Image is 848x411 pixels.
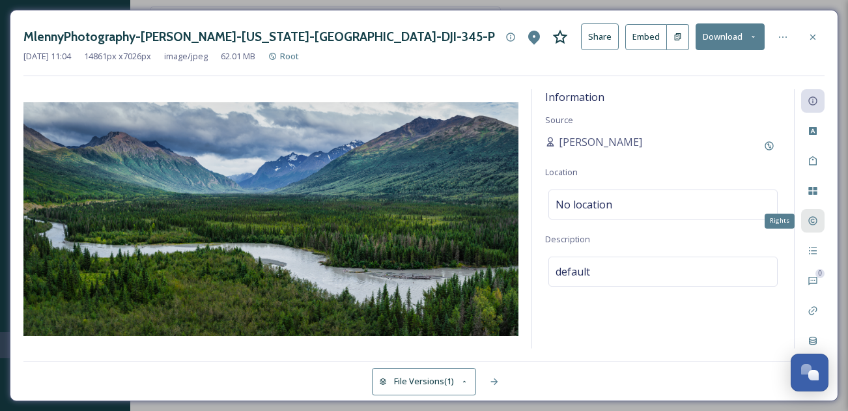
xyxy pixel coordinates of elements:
[372,368,476,395] button: File Versions(1)
[556,264,590,279] span: default
[280,50,299,62] span: Root
[556,197,612,212] span: No location
[221,50,255,63] span: 62.01 MB
[765,214,795,228] div: Rights
[23,27,496,46] h3: MlennyPhotography-[PERSON_NAME]-[US_STATE]-[GEOGRAPHIC_DATA]-DJI-345-Pano-Bearbeitet-Mlenny%20Pho...
[696,23,765,50] button: Download
[84,50,151,63] span: 14861 px x 7026 px
[791,354,828,391] button: Open Chat
[23,102,518,336] img: MlennyPhotography-Alexander-Hafemann-Alaska-Canada-DJI-345-Pano-Bearbeitet-Mlenny%2520Photography...
[545,114,573,126] span: Source
[625,24,667,50] button: Embed
[164,50,208,63] span: image/jpeg
[545,90,604,104] span: Information
[545,166,578,178] span: Location
[815,269,825,278] div: 0
[23,50,71,63] span: [DATE] 11:04
[581,23,619,50] button: Share
[545,233,590,245] span: Description
[559,134,642,150] span: [PERSON_NAME]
